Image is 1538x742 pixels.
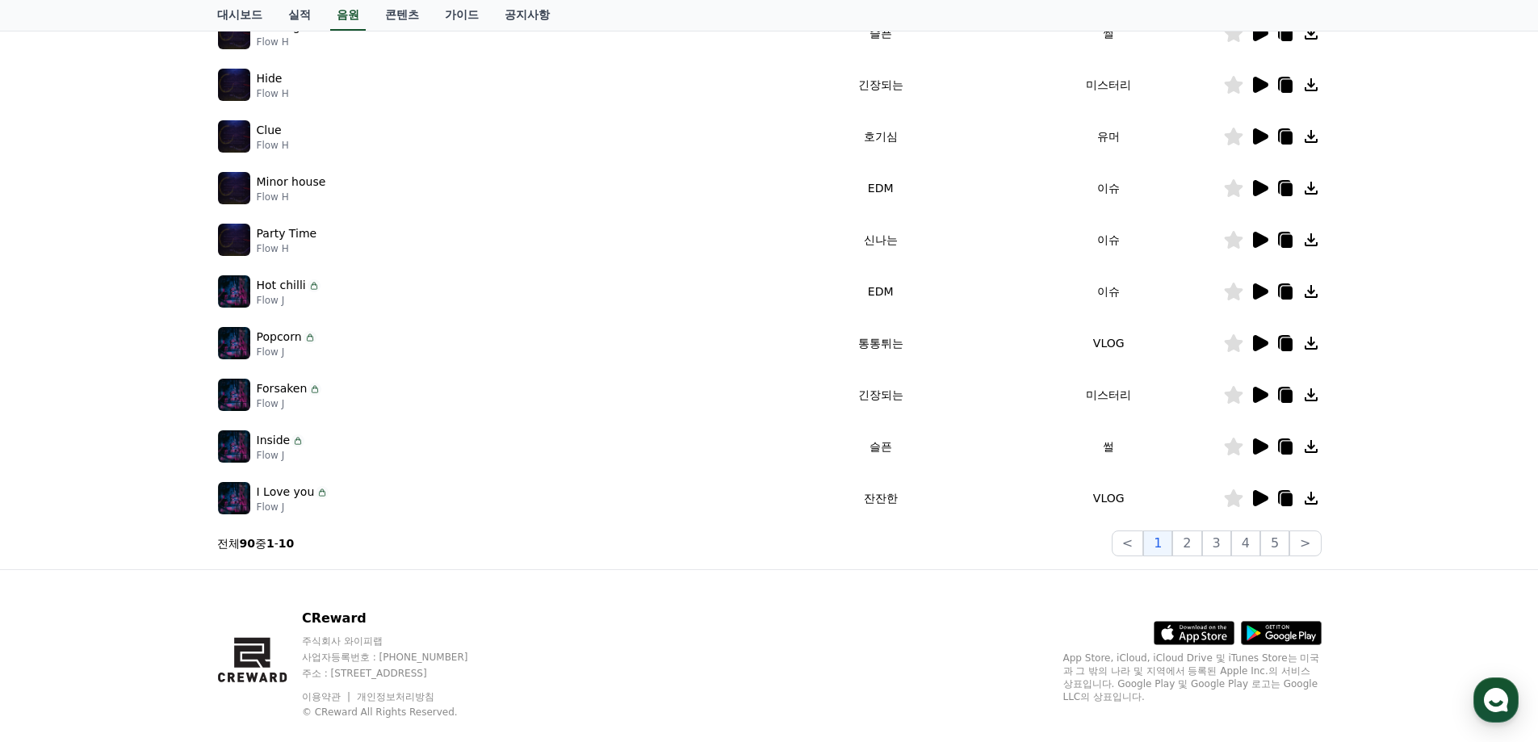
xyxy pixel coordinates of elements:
img: music [218,224,250,256]
td: 미스터리 [995,59,1223,111]
a: 설정 [208,512,310,552]
td: 긴장되는 [766,59,995,111]
img: music [218,17,250,49]
button: 5 [1260,530,1289,556]
td: 이슈 [995,214,1223,266]
p: App Store, iCloud, iCloud Drive 및 iTunes Store는 미국과 그 밖의 나라 및 지역에서 등록된 Apple Inc.의 서비스 상표입니다. Goo... [1063,652,1322,703]
p: Flow H [257,139,289,152]
td: 통통튀는 [766,317,995,369]
button: 1 [1143,530,1172,556]
td: 긴장되는 [766,369,995,421]
img: music [218,430,250,463]
td: 썰 [995,7,1223,59]
img: music [218,69,250,101]
p: Popcorn [257,329,302,346]
td: 슬픈 [766,7,995,59]
strong: 1 [266,537,274,550]
a: 이용약관 [302,691,353,702]
img: music [218,275,250,308]
td: 호기심 [766,111,995,162]
p: Flow J [257,294,321,307]
td: 유머 [995,111,1223,162]
img: music [218,482,250,514]
a: 홈 [5,512,107,552]
p: © CReward All Rights Reserved. [302,706,499,719]
img: music [218,379,250,411]
td: 이슈 [995,162,1223,214]
td: VLOG [995,472,1223,524]
p: I Love you [257,484,315,501]
p: Flow H [257,36,312,48]
img: music [218,327,250,359]
p: Flow H [257,191,326,203]
img: music [218,120,250,153]
p: Minor house [257,174,326,191]
button: 4 [1231,530,1260,556]
td: 이슈 [995,266,1223,317]
p: Flow H [257,242,317,255]
p: Flow H [257,87,289,100]
p: Flow J [257,346,316,358]
button: < [1112,530,1143,556]
span: 설정 [249,536,269,549]
td: 잔잔한 [766,472,995,524]
td: 썰 [995,421,1223,472]
strong: 90 [240,537,255,550]
p: Flow J [257,449,305,462]
td: 미스터리 [995,369,1223,421]
p: CReward [302,609,499,628]
p: Party Time [257,225,317,242]
td: 신나는 [766,214,995,266]
button: 3 [1202,530,1231,556]
td: EDM [766,162,995,214]
p: Forsaken [257,380,308,397]
p: Flow J [257,397,322,410]
p: Hot chilli [257,277,306,294]
button: 2 [1172,530,1201,556]
button: > [1289,530,1321,556]
p: Flow J [257,501,329,514]
td: 슬픈 [766,421,995,472]
img: music [218,172,250,204]
p: 전체 중 - [217,535,295,551]
span: 홈 [51,536,61,549]
td: EDM [766,266,995,317]
p: 사업자등록번호 : [PHONE_NUMBER] [302,651,499,664]
p: Inside [257,432,291,449]
strong: 10 [279,537,294,550]
a: 대화 [107,512,208,552]
td: VLOG [995,317,1223,369]
p: Clue [257,122,282,139]
p: 주소 : [STREET_ADDRESS] [302,667,499,680]
p: 주식회사 와이피랩 [302,635,499,648]
p: Hide [257,70,283,87]
a: 개인정보처리방침 [357,691,434,702]
span: 대화 [148,537,167,550]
